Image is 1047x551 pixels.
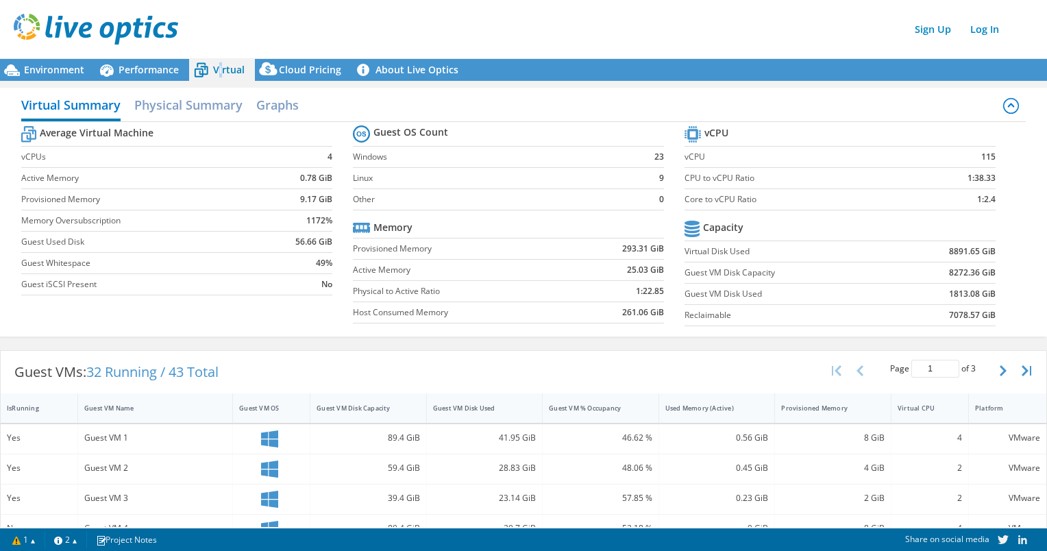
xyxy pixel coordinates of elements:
input: jump to page [911,360,959,378]
label: vCPUs [21,150,264,164]
div: 2 [898,491,962,506]
b: 8272.36 GiB [949,266,996,280]
div: Yes [7,491,71,506]
div: Guest VM 3 [84,491,226,506]
div: VMware [975,461,1040,476]
div: 48.06 % [549,461,652,476]
div: 41.95 GiB [433,430,537,445]
span: Page of [890,360,976,378]
label: Other [353,193,636,206]
h2: Physical Summary [134,91,243,119]
div: 0 GiB [665,521,769,536]
b: 261.06 GiB [622,306,664,319]
span: 32 Running / 43 Total [86,363,219,381]
div: Guest VM Disk Capacity [317,404,404,413]
label: Provisioned Memory [21,193,264,206]
b: 1172% [306,214,332,228]
span: 3 [971,363,976,374]
label: Core to vCPU Ratio [685,193,914,206]
a: 2 [45,531,87,548]
span: Virtual [213,63,245,76]
div: No [7,521,71,536]
div: Yes [7,461,71,476]
div: 59.4 GiB [317,461,420,476]
b: 115 [981,150,996,164]
div: 89.4 GiB [317,430,420,445]
div: Yes [7,430,71,445]
b: Average Virtual Machine [40,126,153,140]
span: Environment [24,63,84,76]
b: 7078.57 GiB [949,308,996,322]
div: 28.83 GiB [433,461,537,476]
a: Project Notes [86,531,167,548]
b: 8891.65 GiB [949,245,996,258]
b: 4 [328,150,332,164]
a: Sign Up [908,19,958,39]
label: Guest iSCSI Present [21,278,264,291]
label: Guest VM Disk Capacity [685,266,895,280]
label: Active Memory [21,171,264,185]
div: VMware [975,491,1040,506]
div: Used Memory (Active) [665,404,752,413]
div: Guest VMs: [1,351,232,393]
div: 0.56 GiB [665,430,769,445]
div: 8 GiB [781,521,885,536]
div: Platform [975,404,1024,413]
b: 293.31 GiB [622,242,664,256]
div: IsRunning [7,404,55,413]
div: 2 [898,461,962,476]
div: 57.85 % [549,491,652,506]
b: Memory [373,221,412,234]
label: Guest VM Disk Used [685,287,895,301]
label: Guest Whitespace [21,256,264,270]
a: About Live Optics [352,59,469,81]
label: Guest Used Disk [21,235,264,249]
a: Log In [963,19,1006,39]
b: No [321,278,332,291]
div: 46.62 % [549,430,652,445]
div: Virtual CPU [898,404,946,413]
div: 4 [898,521,962,536]
div: 23.14 GiB [433,491,537,506]
b: Guest OS Count [373,125,448,139]
span: Cloud Pricing [279,63,341,76]
b: 56.66 GiB [295,235,332,249]
label: CPU to vCPU Ratio [685,171,914,185]
b: 9.17 GiB [300,193,332,206]
b: 1813.08 GiB [949,287,996,301]
div: 20.7 GiB [433,521,537,536]
div: Guest VM Name [84,404,210,413]
b: 0 [659,193,664,206]
div: 89.4 GiB [317,521,420,536]
label: Active Memory [353,263,574,277]
div: 52.18 % [549,521,652,536]
label: vCPU [685,150,914,164]
div: Guest VM 1 [84,430,226,445]
span: Share on social media [905,533,989,545]
b: Capacity [703,221,743,234]
div: 0.23 GiB [665,491,769,506]
label: Physical to Active Ratio [353,284,574,298]
div: Guest VM OS [239,404,287,413]
label: Provisioned Memory [353,242,574,256]
div: Guest VM 4 [84,521,226,536]
div: Guest VM 2 [84,461,226,476]
b: 1:2.4 [977,193,996,206]
label: Linux [353,171,636,185]
b: 25.03 GiB [627,263,664,277]
div: 8 GiB [781,430,885,445]
div: VMware [975,521,1040,536]
b: vCPU [704,126,728,140]
div: VMware [975,430,1040,445]
div: 2 GiB [781,491,885,506]
div: Guest VM Disk Used [433,404,520,413]
b: 1:22.85 [636,284,664,298]
b: 23 [654,150,664,164]
label: Memory Oversubscription [21,214,264,228]
div: 4 GiB [781,461,885,476]
div: 0.45 GiB [665,461,769,476]
h2: Graphs [256,91,299,119]
label: Virtual Disk Used [685,245,895,258]
div: Provisioned Memory [781,404,868,413]
b: 49% [316,256,332,270]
